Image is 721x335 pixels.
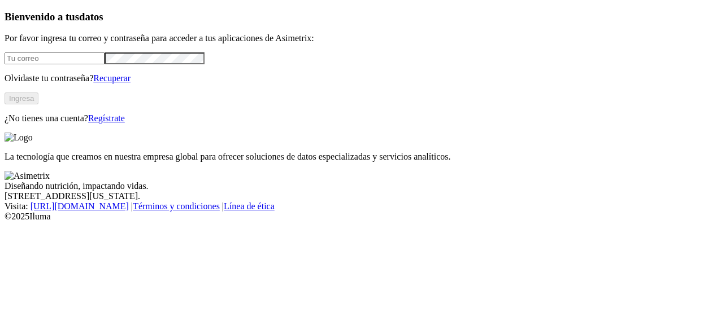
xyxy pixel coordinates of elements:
a: [URL][DOMAIN_NAME] [31,201,129,211]
a: Términos y condiciones [133,201,220,211]
div: © 2025 Iluma [5,211,716,222]
div: Diseñando nutrición, impactando vidas. [5,181,716,191]
a: Regístrate [88,113,125,123]
input: Tu correo [5,52,105,64]
p: Por favor ingresa tu correo y contraseña para acceder a tus aplicaciones de Asimetrix: [5,33,716,43]
img: Logo [5,133,33,143]
h3: Bienvenido a tus [5,11,716,23]
div: Visita : | | [5,201,716,211]
img: Asimetrix [5,171,50,181]
a: Recuperar [93,73,131,83]
div: [STREET_ADDRESS][US_STATE]. [5,191,716,201]
p: Olvidaste tu contraseña? [5,73,716,83]
a: Línea de ética [224,201,275,211]
span: datos [79,11,103,23]
p: La tecnología que creamos en nuestra empresa global para ofrecer soluciones de datos especializad... [5,152,716,162]
p: ¿No tienes una cuenta? [5,113,716,124]
button: Ingresa [5,92,38,104]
